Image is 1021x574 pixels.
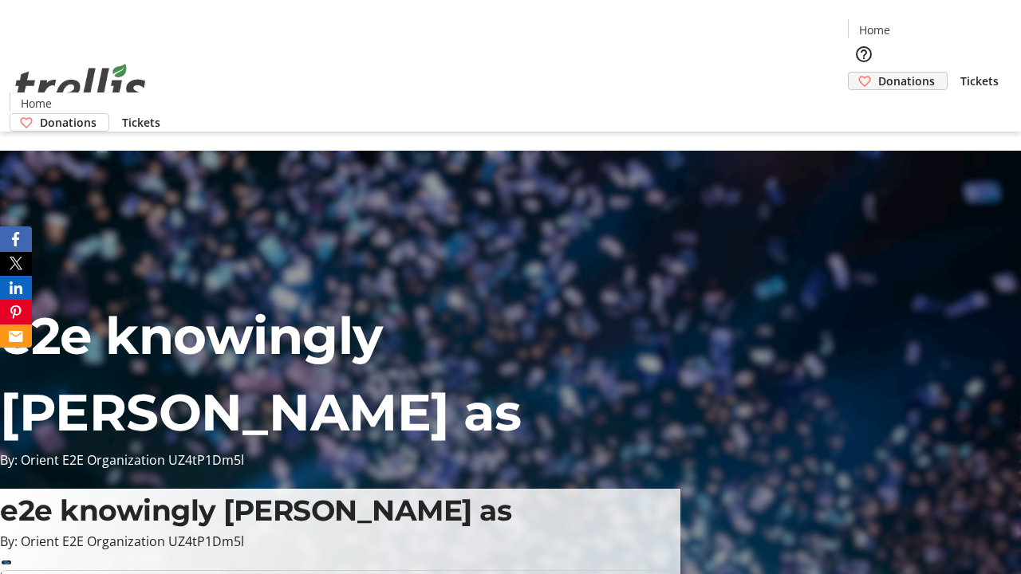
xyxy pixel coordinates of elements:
a: Donations [848,72,948,90]
span: Tickets [122,114,160,131]
button: Cart [848,90,880,122]
span: Donations [40,114,97,131]
button: Help [848,38,880,70]
a: Home [849,22,900,38]
img: Orient E2E Organization UZ4tP1Dm5l's Logo [10,46,152,126]
span: Tickets [960,73,999,89]
a: Tickets [109,114,173,131]
a: Tickets [948,73,1011,89]
span: Home [21,95,52,112]
a: Donations [10,113,109,132]
a: Home [10,95,61,112]
span: Donations [878,73,935,89]
span: Home [859,22,890,38]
